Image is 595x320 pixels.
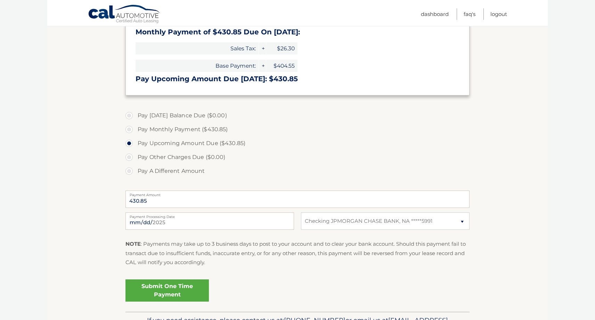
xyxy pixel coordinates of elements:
[259,42,266,54] span: +
[259,60,266,72] span: +
[125,239,470,267] p: : Payments may take up to 3 business days to post to your account and to clear your bank account....
[125,164,470,178] label: Pay A Different Amount
[490,8,507,20] a: Logout
[421,8,449,20] a: Dashboard
[125,136,470,150] label: Pay Upcoming Amount Due ($430.85)
[464,8,475,20] a: FAQ's
[136,42,259,54] span: Sales Tax:
[125,150,470,164] label: Pay Other Charges Due ($0.00)
[125,123,470,136] label: Pay Monthly Payment ($430.85)
[125,241,141,247] strong: NOTE
[125,191,470,196] label: Payment Amount
[125,191,470,208] input: Payment Amount
[266,60,297,72] span: $404.55
[125,109,470,123] label: Pay [DATE] Balance Due ($0.00)
[125,212,294,230] input: Payment Date
[136,28,459,36] h3: Monthly Payment of $430.85 Due On [DATE]:
[88,5,161,25] a: Cal Automotive
[266,42,297,54] span: $26.30
[136,60,259,72] span: Base Payment:
[125,279,209,302] a: Submit One Time Payment
[136,75,459,83] h3: Pay Upcoming Amount Due [DATE]: $430.85
[125,212,294,218] label: Payment Processing Date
